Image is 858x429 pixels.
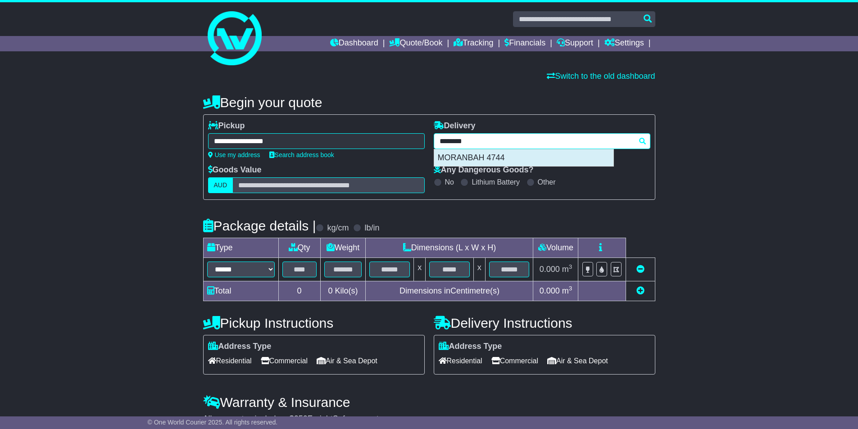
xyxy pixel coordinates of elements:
[472,178,520,186] label: Lithium Battery
[148,419,278,426] span: © One World Courier 2025. All rights reserved.
[203,281,278,301] td: Total
[389,36,442,51] a: Quote/Book
[562,286,572,295] span: m
[328,286,332,295] span: 0
[261,354,308,368] span: Commercial
[434,121,476,131] label: Delivery
[203,238,278,258] td: Type
[439,342,502,352] label: Address Type
[569,285,572,292] sup: 3
[547,72,655,81] a: Switch to the old dashboard
[445,178,454,186] label: No
[439,354,482,368] span: Residential
[208,121,245,131] label: Pickup
[454,36,493,51] a: Tracking
[208,151,260,158] a: Use my address
[203,218,316,233] h4: Package details |
[562,265,572,274] span: m
[203,316,425,330] h4: Pickup Instructions
[540,265,560,274] span: 0.000
[278,238,320,258] td: Qty
[208,177,233,193] label: AUD
[636,286,645,295] a: Add new item
[269,151,334,158] a: Search address book
[504,36,545,51] a: Financials
[434,316,655,330] h4: Delivery Instructions
[317,354,377,368] span: Air & Sea Depot
[208,342,272,352] label: Address Type
[320,238,366,258] td: Weight
[278,281,320,301] td: 0
[434,165,534,175] label: Any Dangerous Goods?
[414,258,426,281] td: x
[557,36,593,51] a: Support
[569,263,572,270] sup: 3
[366,238,533,258] td: Dimensions (L x W x H)
[434,133,650,149] typeahead: Please provide city
[320,281,366,301] td: Kilo(s)
[604,36,644,51] a: Settings
[203,414,655,424] div: All our quotes include a $ FreightSafe warranty.
[491,354,538,368] span: Commercial
[330,36,378,51] a: Dashboard
[547,354,608,368] span: Air & Sea Depot
[540,286,560,295] span: 0.000
[364,223,379,233] label: lb/in
[203,95,655,110] h4: Begin your quote
[208,165,262,175] label: Goods Value
[294,414,308,423] span: 250
[434,149,613,167] div: MORANBAH 4744
[208,354,252,368] span: Residential
[636,265,645,274] a: Remove this item
[473,258,485,281] td: x
[203,395,655,410] h4: Warranty & Insurance
[327,223,349,233] label: kg/cm
[538,178,556,186] label: Other
[366,281,533,301] td: Dimensions in Centimetre(s)
[533,238,578,258] td: Volume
